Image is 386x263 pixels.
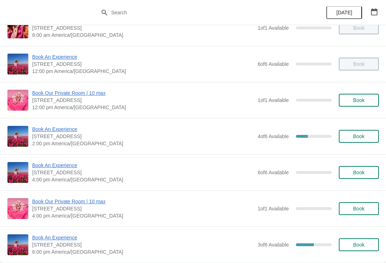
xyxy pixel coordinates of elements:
img: Book An Experience | 1815 North Milwaukee Avenue, Chicago, IL, USA | 6:00 pm America/Chicago [8,234,28,255]
span: 4:00 pm America/[GEOGRAPHIC_DATA] [32,212,254,219]
span: [DATE] [336,10,352,15]
span: Book An Experience [32,126,254,133]
span: [STREET_ADDRESS] [32,97,254,104]
img: Book An Experience | 1815 North Milwaukee Avenue, Chicago, IL, USA | 12:00 pm America/Chicago [8,54,28,74]
span: Book An Experience [32,234,254,241]
span: [STREET_ADDRESS] [32,169,254,176]
img: Book Our Private Room | 10 max | 1815 N. Milwaukee Ave., Chicago, IL 60647 | 12:00 pm America/Chi... [8,90,28,111]
span: Book [353,170,365,175]
span: 1 of 1 Available [258,25,289,31]
span: 3 of 6 Available [258,242,289,248]
img: Book An Experience | 1815 North Milwaukee Avenue, Chicago, IL, USA | 4:00 pm America/Chicago [8,162,28,183]
span: [STREET_ADDRESS] [32,241,254,248]
button: Book [339,130,379,143]
span: 2:00 pm America/[GEOGRAPHIC_DATA] [32,140,254,147]
span: Book [353,206,365,211]
span: Book [353,97,365,103]
img: Book An Experience | 1815 North Milwaukee Avenue, Chicago, IL, USA | 2:00 pm America/Chicago [8,126,28,147]
span: 1 of 1 Available [258,206,289,211]
input: Search [111,6,289,19]
span: Book [353,133,365,139]
span: 4 of 6 Available [258,133,289,139]
span: [STREET_ADDRESS] [32,60,254,68]
span: Book An Experience [32,53,254,60]
span: Book [353,242,365,248]
button: [DATE] [326,6,362,19]
span: 8:00 am America/[GEOGRAPHIC_DATA] [32,31,254,39]
span: 12:00 pm America/[GEOGRAPHIC_DATA] [32,68,254,75]
span: 12:00 pm America/[GEOGRAPHIC_DATA] [32,104,254,111]
img: Book Our Event Space | 18 max | 1815 N. Milwaukee Ave., Chicago, IL 60647 | 8:00 am America/Chicago [8,18,28,38]
button: Book [339,94,379,107]
span: [STREET_ADDRESS] [32,133,254,140]
span: [STREET_ADDRESS] [32,24,254,31]
button: Book [339,202,379,215]
span: 4:00 pm America/[GEOGRAPHIC_DATA] [32,176,254,183]
button: Book [339,166,379,179]
span: [STREET_ADDRESS] [32,205,254,212]
button: Book [339,238,379,251]
span: Book An Experience [32,162,254,169]
span: 6:00 pm America/[GEOGRAPHIC_DATA] [32,248,254,255]
span: Book Our Private Room | 10 max [32,198,254,205]
span: 6 of 6 Available [258,61,289,67]
span: Book Our Private Room | 10 max [32,89,254,97]
span: 1 of 1 Available [258,97,289,103]
img: Book Our Private Room | 10 max | 1815 N. Milwaukee Ave., Chicago, IL 60647 | 4:00 pm America/Chicago [8,198,28,219]
span: 6 of 6 Available [258,170,289,175]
